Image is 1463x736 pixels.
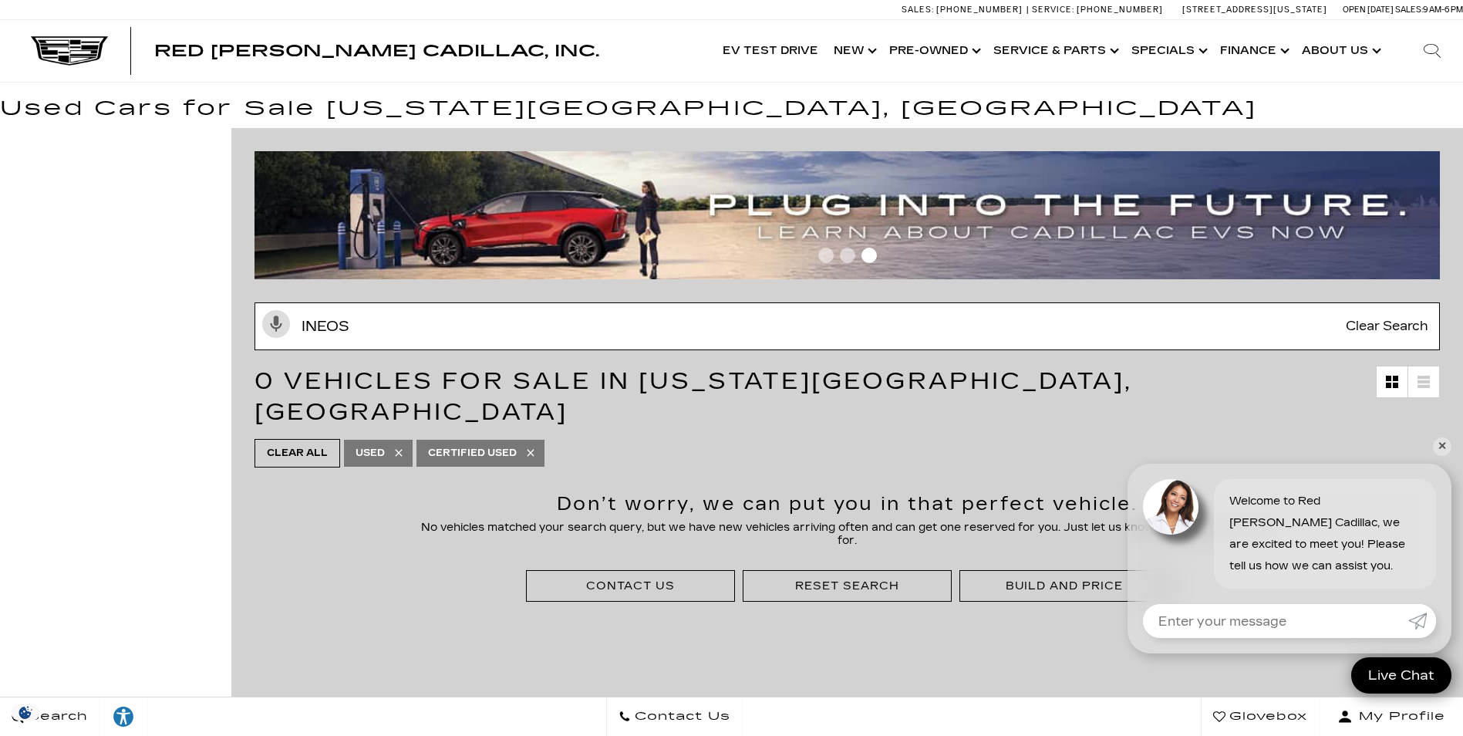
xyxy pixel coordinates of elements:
span: Service: [1032,5,1074,15]
a: Live Chat [1351,657,1451,694]
div: Contact Us [526,570,735,602]
a: Red [PERSON_NAME] Cadillac, Inc. [154,43,599,59]
a: Pre-Owned [882,20,986,82]
a: Submit [1408,604,1436,638]
span: [PHONE_NUMBER] [1077,5,1163,15]
button: Open user profile menu [1320,697,1463,736]
span: Sales: [902,5,934,15]
span: Sales: [1395,5,1423,15]
section: Click to Open Cookie Consent Modal [8,704,43,721]
a: Grid View [1377,366,1407,397]
div: Build and Price [1006,579,1123,593]
span: Red [PERSON_NAME] Cadillac, Inc. [154,42,599,60]
img: Agent profile photo [1143,479,1198,535]
input: Enter your message [1143,604,1408,638]
div: Contact Us [586,579,675,593]
a: [STREET_ADDRESS][US_STATE] [1182,5,1327,15]
a: Service & Parts [986,20,1124,82]
a: EV Test Drive [715,20,826,82]
div: Reset Search [795,579,899,593]
div: Build and Price [959,570,1168,602]
a: Contact Us [606,697,743,736]
span: Contact Us [631,706,730,728]
span: Open [DATE] [1343,5,1394,15]
img: ev-blog-post-banners4 [255,151,1451,279]
svg: Click to toggle on voice search [262,310,290,338]
span: Go to slide 3 [861,248,877,263]
span: Search [24,706,88,728]
div: Reset Search [743,570,952,602]
span: Certified Used [428,444,517,463]
span: 0 Vehicles for Sale in [US_STATE][GEOGRAPHIC_DATA], [GEOGRAPHIC_DATA] [255,367,1132,426]
span: Go to slide 2 [840,248,855,263]
span: Glovebox [1225,706,1307,728]
span: Used [356,444,385,463]
span: 9 AM-6 PM [1423,5,1463,15]
a: Specials [1124,20,1212,82]
a: Finance [1212,20,1294,82]
div: Welcome to Red [PERSON_NAME] Cadillac, we are excited to meet you! Please tell us how we can assi... [1214,479,1436,589]
div: Search [1401,20,1463,82]
a: New [826,20,882,82]
span: Go to slide 1 [818,248,834,263]
div: Explore your accessibility options [100,705,147,728]
span: Clear All [267,444,328,463]
a: Service: [PHONE_NUMBER] [1026,5,1167,14]
a: Sales: [PHONE_NUMBER] [902,5,1026,14]
h2: Don’t worry, we can put you in that perfect vehicle. [413,495,1281,513]
span: My Profile [1353,706,1445,728]
input: Search Inventory [255,302,1440,350]
a: Glovebox [1201,697,1320,736]
span: Live Chat [1360,667,1442,684]
img: Cadillac Dark Logo with Cadillac White Text [31,36,108,66]
img: Opt-Out Icon [8,704,43,721]
a: About Us [1294,20,1386,82]
a: Explore your accessibility options [100,697,147,736]
p: No vehicles matched your search query, but we have new vehicles arriving often and can get one re... [413,521,1281,547]
span: [PHONE_NUMBER] [936,5,1023,15]
span: Clear Search [1338,303,1436,349]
